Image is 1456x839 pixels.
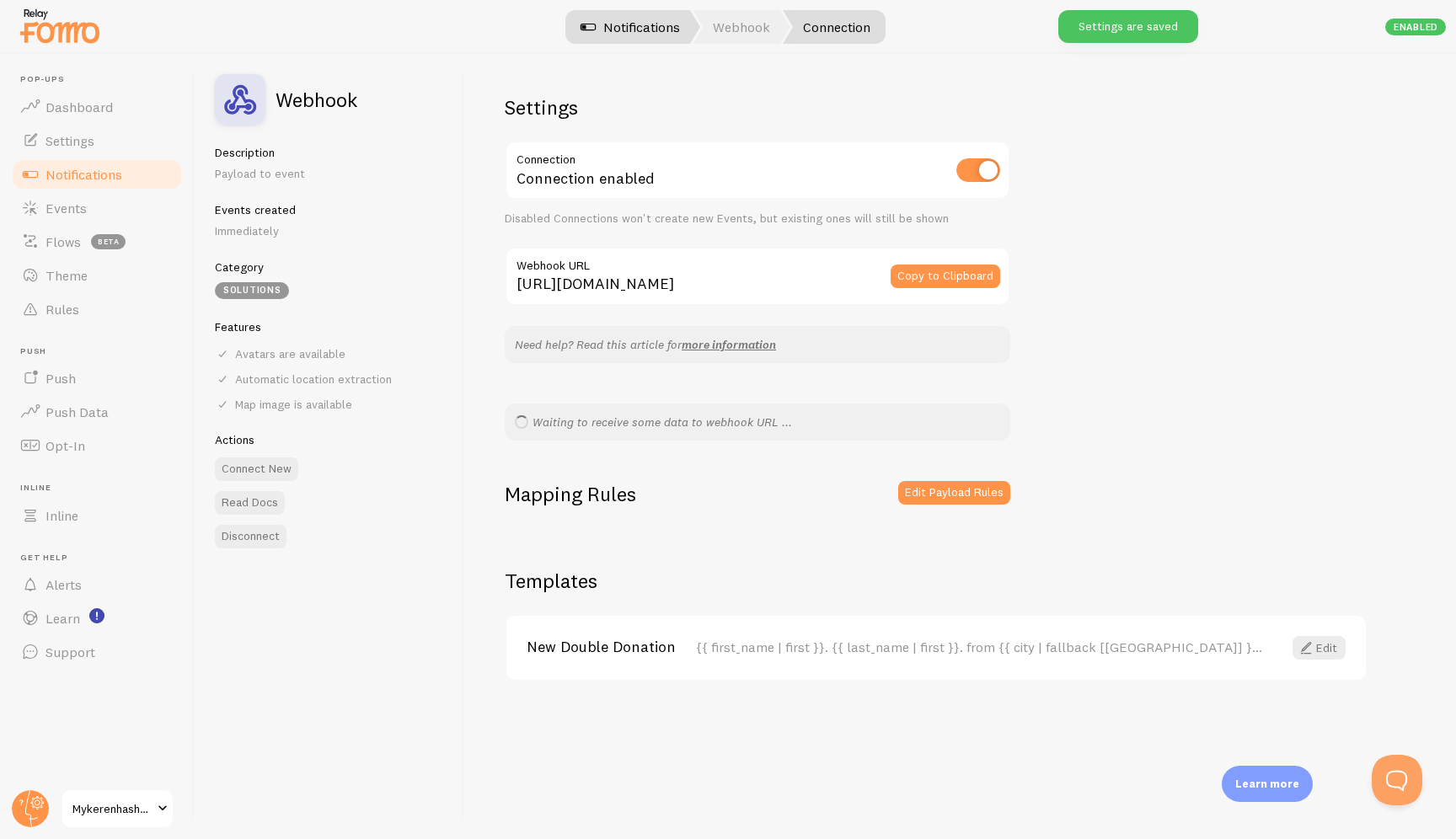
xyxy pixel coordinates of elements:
div: {{ first_name | first }}. {{ last_name | first }}. from {{ city | fallback [[GEOGRAPHIC_DATA]] }}... [696,639,1262,655]
h2: Settings [505,94,1010,120]
span: Dashboard [45,99,113,115]
span: Notifications [45,166,122,183]
h5: Features [215,319,443,334]
div: Connection enabled [505,141,1010,202]
a: Events [10,191,184,225]
div: Map image is available [215,397,443,412]
span: Get Help [20,553,184,564]
a: Push [10,361,184,395]
p: Need help? Read this article for [515,336,1000,353]
p: Payload to event [215,165,443,182]
h5: Actions [215,432,443,447]
h5: Events created [215,202,443,217]
h2: Webhook [276,89,357,110]
span: Learn [45,610,80,627]
img: fomo_icons_custom_webhook.svg [215,74,265,125]
a: more information [682,337,776,352]
div: Disabled Connections won't create new Events, but existing ones will still be shown [505,211,1010,227]
div: Waiting to receive some data to webhook URL ... [505,403,1010,441]
a: Read Docs [215,491,285,515]
div: Solutions [215,282,289,299]
button: Edit Payload Rules [898,481,1010,505]
div: Learn more [1222,766,1313,802]
span: Rules [45,301,79,318]
a: Flows beta [10,225,184,259]
a: Mykerenhashana [61,788,174,829]
span: Inline [45,507,78,524]
h2: Templates [505,568,1368,594]
a: Learn [10,601,184,635]
iframe: Help Scout Beacon - Open [1372,755,1422,805]
span: Events [45,200,87,216]
a: Alerts [10,568,184,601]
a: Rules [10,292,184,326]
span: Mykerenhashana [72,799,153,819]
span: Theme [45,267,88,284]
p: Immediately [215,222,443,239]
span: Push [20,346,184,357]
div: Settings are saved [1058,10,1198,43]
h5: Category [215,259,443,275]
h5: Description [215,145,443,160]
span: beta [91,234,126,249]
a: Edit [1293,636,1346,660]
a: Dashboard [10,90,184,124]
span: Flows [45,233,81,250]
div: Avatars are available [215,346,443,361]
span: Inline [20,483,184,494]
span: Push Data [45,403,109,420]
a: Inline [10,499,184,532]
a: Support [10,635,184,669]
span: Pop-ups [20,74,184,85]
button: Disconnect [215,525,286,548]
h2: Mapping Rules [505,481,636,507]
img: fomo-relay-logo-orange.svg [18,4,102,47]
span: Settings [45,132,94,149]
button: Connect New [215,457,298,481]
span: Opt-In [45,437,85,454]
span: Support [45,644,95,660]
span: Alerts [45,576,82,593]
p: Learn more [1235,776,1299,792]
a: Opt-In [10,429,184,462]
label: Webhook URL [505,247,1010,275]
a: Notifications [10,158,184,191]
span: Push [45,370,76,387]
svg: <p>Watch New Feature Tutorials!</p> [89,608,104,623]
a: Settings [10,124,184,158]
a: Theme [10,259,184,292]
a: New Double Donation [527,639,696,655]
div: Automatic location extraction [215,371,443,387]
a: Push Data [10,395,184,429]
button: Copy to Clipboard [891,265,1000,288]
